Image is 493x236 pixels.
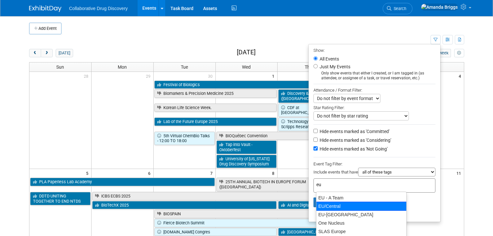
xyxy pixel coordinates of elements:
[29,6,61,12] img: ExhibitDay
[313,71,435,81] div: Only show events that either I created, or I am tagged in (as attendee, or assignee of a task, or...
[271,72,277,80] span: 1
[154,210,339,218] a: BIOSPAIN
[148,169,153,177] span: 6
[436,49,451,57] button: week
[318,128,389,135] label: Hide events marked as 'Committed'
[216,132,401,140] a: BIOQuébec Convention
[29,23,61,34] button: Add Event
[278,89,401,103] a: Discovery & Development/ Drug Discovery US ([GEOGRAPHIC_DATA])2025
[30,192,91,205] a: DDTD UNITING TOGETHER TO END NTDS
[92,201,277,209] a: BioTechX 2025
[313,160,435,168] div: Event Tag Filter:
[313,46,435,54] div: Show:
[313,86,435,94] div: Attendance / Format Filter:
[154,81,339,89] a: Festival of Biologics
[316,219,406,227] div: One Nucleus
[154,132,215,145] a: 5th Virtual ChemBio Talks - 12:00 TO 18:00
[316,194,406,202] div: EU - A Team
[271,169,277,177] span: 8
[316,181,407,188] input: Type tag and hit enter
[454,49,464,57] button: myCustomButton
[318,137,391,143] label: Hide events marked as 'Considering'
[391,6,406,11] span: Search
[92,192,339,200] a: ICBS ECBS 2025
[316,202,407,211] div: EU/Central
[29,49,41,57] button: prev
[383,3,412,14] a: Search
[154,104,277,112] a: Korean Life Science Week.
[318,63,350,70] label: Just My Events
[316,227,406,236] div: SLAS Europe
[242,64,251,70] span: Wed
[318,146,388,152] label: Hide events marked as 'Not Going'
[69,6,128,11] span: Collaborative Drug Discovery
[145,72,153,80] span: 29
[154,118,277,126] a: Lab of the Future Europe 2025
[457,51,461,55] i: Personalize Calendar
[456,169,464,177] span: 11
[458,72,464,80] span: 4
[278,201,401,209] a: AI and Digital Biology Symposium (ISSCR)
[118,64,127,70] span: Mon
[56,64,64,70] span: Sun
[313,197,334,207] button: Apply
[154,89,277,98] a: Biomarkers & Precision Medicine 2025
[237,49,256,56] h2: [DATE]
[30,178,215,186] a: PLA Paperless Lab Academy
[85,169,91,177] span: 5
[154,219,339,227] a: Fierce Biotech Summit
[421,4,458,11] img: Amanda Briggs
[56,49,73,57] button: [DATE]
[278,104,339,117] a: CDF at [GEOGRAPHIC_DATA]
[83,72,91,80] span: 28
[313,103,435,111] div: Star Rating Filter:
[216,155,277,168] a: University of [US_STATE] Drug Discovery Symposium
[313,168,435,178] div: Include events that have
[278,118,339,131] a: Technology Summit at Scripps Research
[181,64,188,70] span: Tue
[41,49,53,57] button: next
[216,140,277,154] a: Tap into Vault - Oktoberfest
[316,210,406,219] div: EU-[GEOGRAPHIC_DATA]
[210,169,215,177] span: 7
[207,72,215,80] span: 30
[318,57,339,61] label: All Events
[305,64,312,70] span: Thu
[216,178,339,191] a: 25TH ANNUAL BIOTECH IN EUROPE FORUM ([GEOGRAPHIC_DATA])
